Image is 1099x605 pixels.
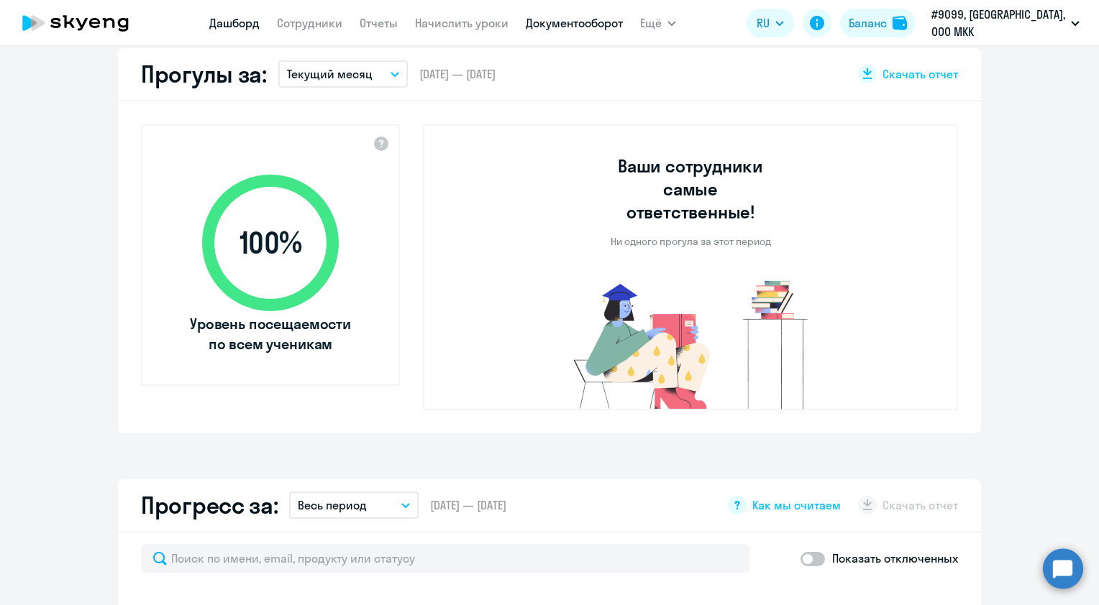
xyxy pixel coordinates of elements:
[883,66,958,82] span: Скачать отчет
[840,9,916,37] button: Балансbalance
[289,491,419,519] button: Весь период
[747,9,794,37] button: RU
[924,6,1087,40] button: #9099, [GEOGRAPHIC_DATA], ООО МКК
[141,491,278,519] h2: Прогресс за:
[849,14,887,32] div: Баланс
[931,6,1065,40] p: #9099, [GEOGRAPHIC_DATA], ООО МКК
[598,154,783,223] h3: Ваши сотрудники самые ответственные!
[141,60,267,88] h2: Прогулы за:
[757,14,770,32] span: RU
[188,226,353,260] span: 100 %
[640,14,662,32] span: Ещё
[287,65,373,83] p: Текущий месяц
[752,497,841,513] span: Как мы считаем
[611,235,771,248] p: Ни одного прогула за этот период
[832,550,958,567] p: Показать отключенных
[298,497,367,514] p: Весь период
[209,16,260,30] a: Дашборд
[419,66,496,82] span: [DATE] — [DATE]
[360,16,398,30] a: Отчеты
[430,497,506,513] span: [DATE] — [DATE]
[526,16,623,30] a: Документооборот
[278,60,408,88] button: Текущий месяц
[188,314,353,354] span: Уровень посещаемости по всем ученикам
[277,16,342,30] a: Сотрудники
[547,277,835,409] img: no-truants
[640,9,676,37] button: Ещё
[893,16,907,30] img: balance
[141,544,749,573] input: Поиск по имени, email, продукту или статусу
[415,16,509,30] a: Начислить уроки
